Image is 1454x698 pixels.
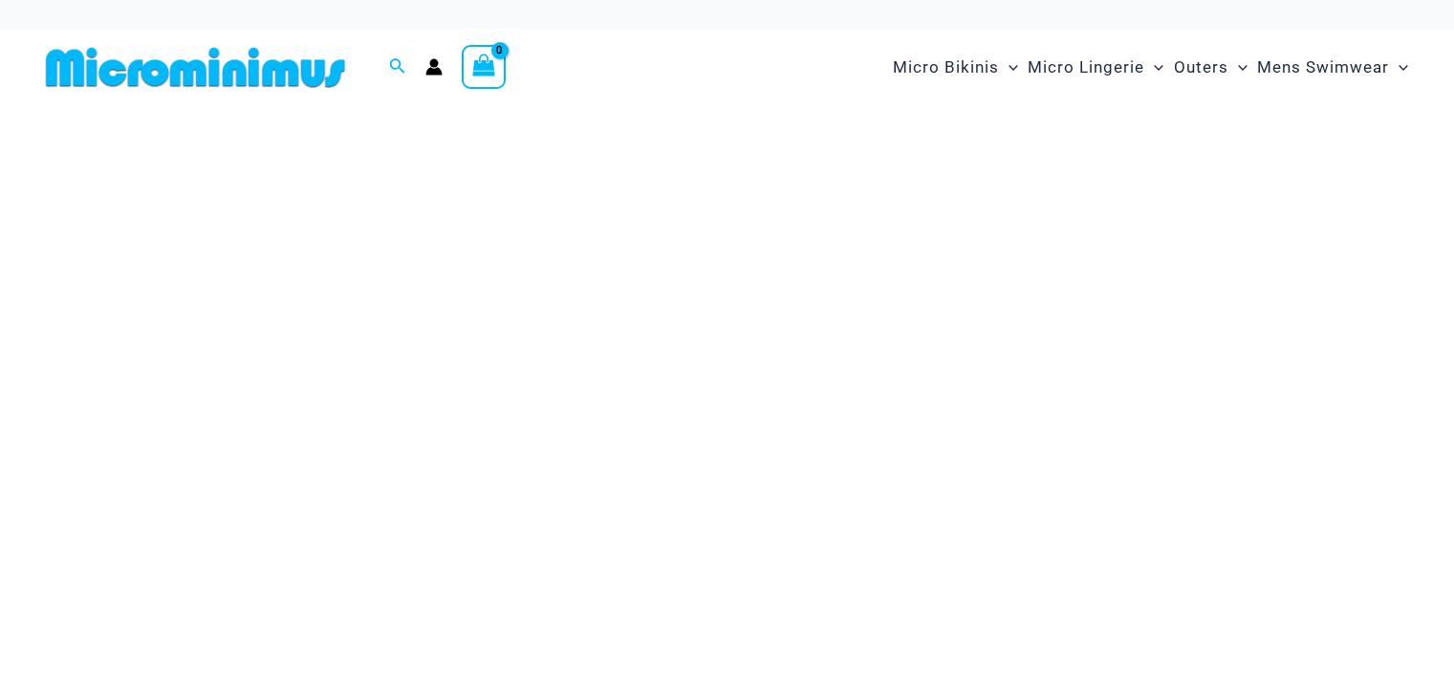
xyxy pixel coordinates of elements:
[1228,43,1248,92] span: Menu Toggle
[1028,43,1144,92] span: Micro Lingerie
[1023,38,1168,97] a: Micro LingerieMenu ToggleMenu Toggle
[999,43,1018,92] span: Menu Toggle
[425,58,443,76] a: Account icon link
[462,45,506,89] a: View Shopping Cart, empty
[1252,38,1413,97] a: Mens SwimwearMenu ToggleMenu Toggle
[885,35,1416,99] nav: Site Navigation
[1144,43,1163,92] span: Menu Toggle
[1257,43,1389,92] span: Mens Swimwear
[1389,43,1408,92] span: Menu Toggle
[1169,38,1252,97] a: OutersMenu ToggleMenu Toggle
[893,43,999,92] span: Micro Bikinis
[888,38,1023,97] a: Micro BikinisMenu ToggleMenu Toggle
[1174,43,1228,92] span: Outers
[38,46,353,89] img: MM SHOP LOGO FLAT
[389,55,406,79] a: Search icon link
